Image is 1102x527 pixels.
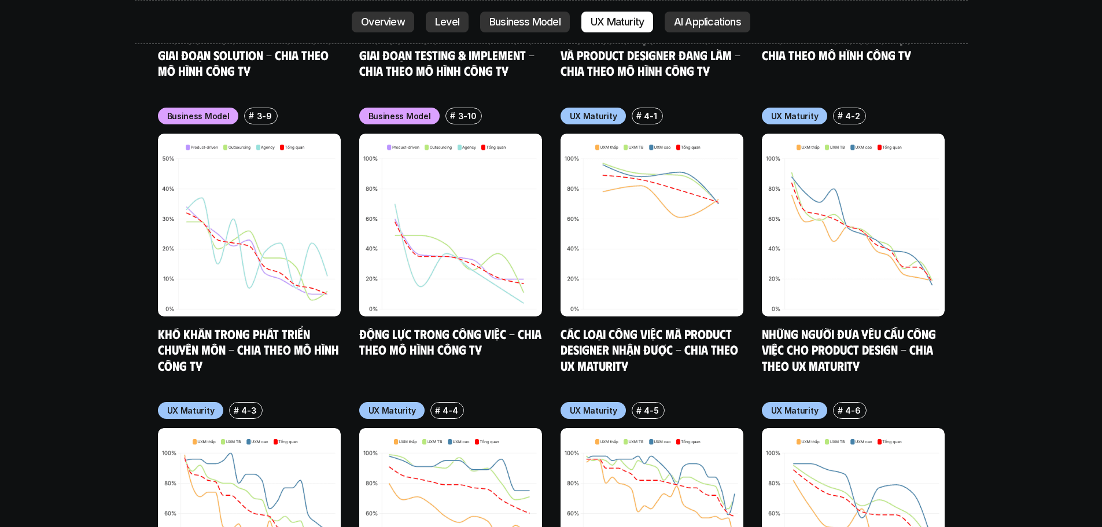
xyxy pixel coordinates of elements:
[644,110,657,122] p: 4-1
[570,110,617,122] p: UX Maturity
[368,404,416,417] p: UX Maturity
[591,16,644,28] p: UX Maturity
[762,326,939,373] a: Những người đưa yêu cầu công việc cho Product Design - Chia theo UX Maturity
[458,110,477,122] p: 3-10
[636,111,642,120] h6: #
[581,12,653,32] a: UX Maturity
[570,404,617,417] p: UX Maturity
[167,404,215,417] p: UX Maturity
[771,110,819,122] p: UX Maturity
[359,326,544,358] a: Động lực trong công việc - Chia theo mô hình công ty
[762,31,922,62] a: Khó khăn trong công việc - Chia theo mô hình công ty
[489,16,561,28] p: Business Model
[435,406,440,415] h6: #
[838,406,843,415] h6: #
[359,31,537,78] a: Product Designer làm gì trong giai đoạn Testing & Implement - Chia theo mô hình công ty
[771,404,819,417] p: UX Maturity
[845,110,860,122] p: 4-2
[838,111,843,120] h6: #
[450,111,455,120] h6: #
[368,110,431,122] p: Business Model
[249,111,254,120] h6: #
[234,406,239,415] h6: #
[167,110,230,122] p: Business Model
[636,406,642,415] h6: #
[158,326,342,373] a: Khó khăn trong phát triển chuyên môn - Chia theo mô hình công ty
[426,12,469,32] a: Level
[561,326,741,373] a: Các loại công việc mà Product Designer nhận được - Chia theo UX Maturity
[352,12,414,32] a: Overview
[443,404,458,417] p: 4-4
[845,404,860,417] p: 4-6
[674,16,741,28] p: AI Applications
[480,12,570,32] a: Business Model
[665,12,750,32] a: AI Applications
[257,110,272,122] p: 3-9
[435,16,459,28] p: Level
[241,404,256,417] p: 4-3
[561,31,743,78] a: Những công việc về Managment và Product Designer đang làm - Chia theo mô hình công ty
[644,404,658,417] p: 4-5
[361,16,405,28] p: Overview
[158,31,336,78] a: Product Designer làm gì trong giai đoạn Solution - Chia theo mô hình công ty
